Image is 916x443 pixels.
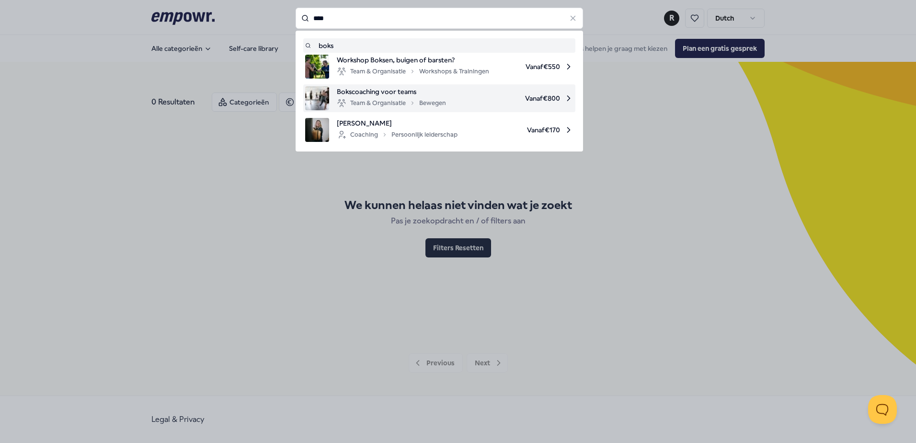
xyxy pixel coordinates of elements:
div: Team & Organisatie Workshops & Trainingen [337,66,489,77]
span: Vanaf € 550 [497,55,573,79]
img: product image [305,118,329,142]
img: product image [305,55,329,79]
a: product imageBokscoaching voor teamsTeam & OrganisatieBewegenVanaf€800 [305,86,573,110]
span: Bokscoaching voor teams [337,86,446,97]
span: Vanaf € 800 [454,86,573,110]
div: Team & Organisatie Bewegen [337,97,446,109]
img: product image [305,86,329,110]
a: product imageWorkshop Boksen, buigen of barsten?Team & OrganisatieWorkshops & TrainingenVanaf€550 [305,55,573,79]
input: Search for products, categories or subcategories [296,8,583,29]
div: Coaching Persoonlijk leiderschap [337,129,458,140]
iframe: Help Scout Beacon - Open [868,395,897,424]
span: Workshop Boksen, buigen of barsten? [337,55,489,65]
span: [PERSON_NAME] [337,118,458,128]
a: product image[PERSON_NAME]CoachingPersoonlijk leiderschapVanaf€170 [305,118,573,142]
span: Vanaf € 170 [465,118,573,142]
a: boks [305,40,573,51]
